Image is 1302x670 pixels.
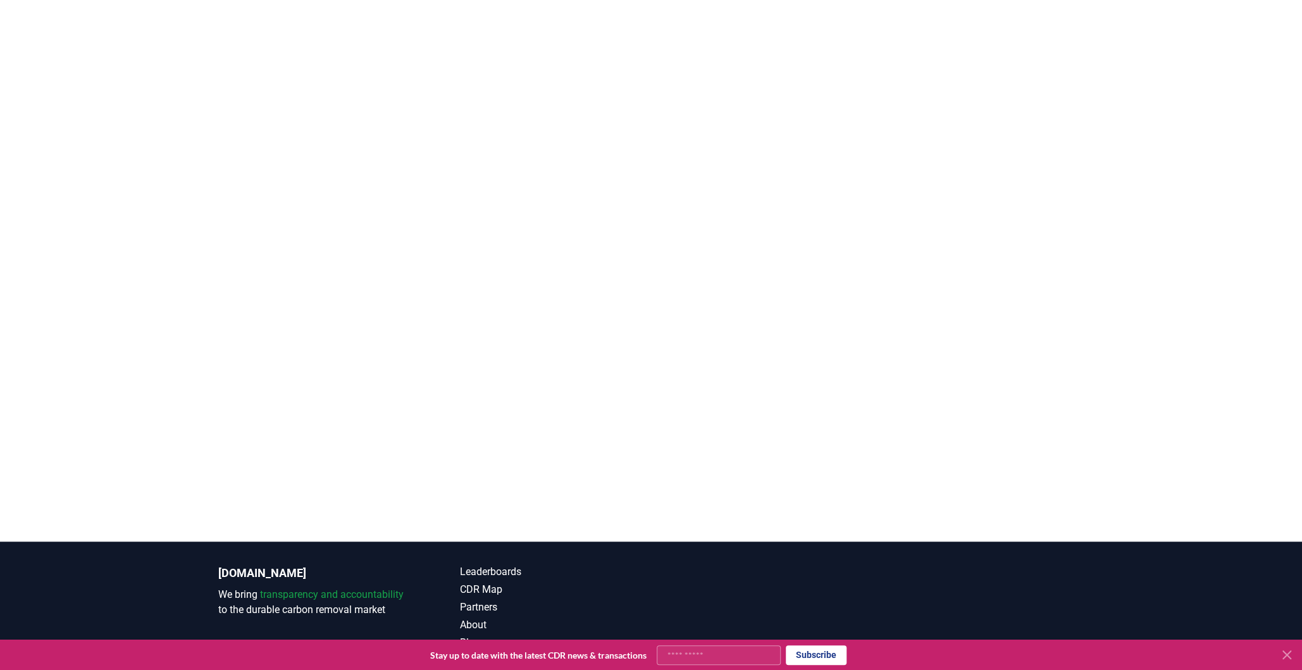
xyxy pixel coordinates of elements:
[460,617,651,633] a: About
[460,582,651,597] a: CDR Map
[460,600,651,615] a: Partners
[460,564,651,580] a: Leaderboards
[260,588,404,600] span: transparency and accountability
[460,635,651,650] a: Blog
[218,587,409,617] p: We bring to the durable carbon removal market
[218,564,409,582] p: [DOMAIN_NAME]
